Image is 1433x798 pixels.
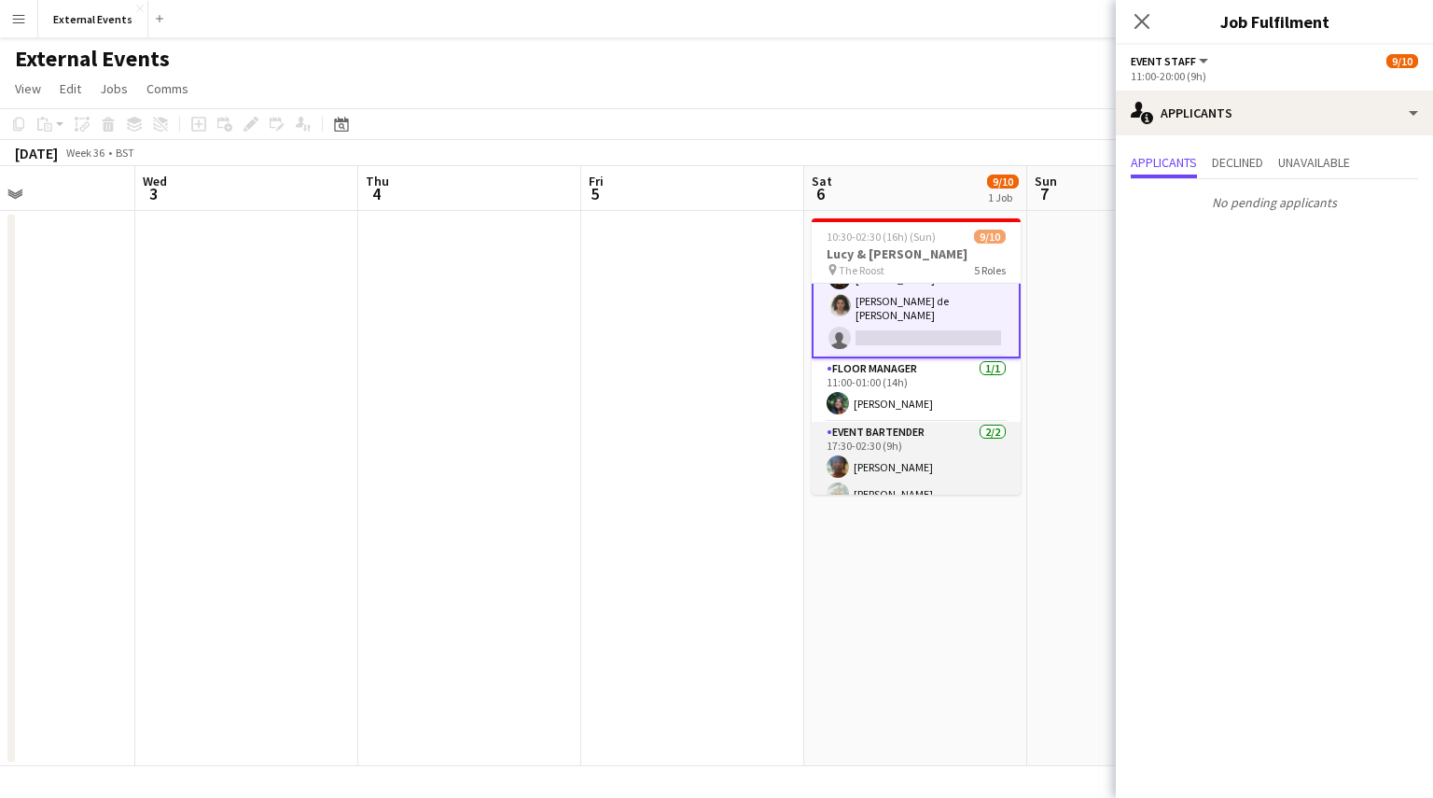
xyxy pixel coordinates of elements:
span: Week 36 [62,146,108,160]
span: Sat [812,173,832,189]
span: 9/10 [1386,54,1418,68]
span: Thu [366,173,389,189]
h1: External Events [15,45,170,73]
span: 10:30-02:30 (16h) (Sun) [827,230,936,244]
a: View [7,77,49,101]
span: Event staff [1131,54,1196,68]
span: Declined [1212,156,1263,169]
span: Jobs [100,80,128,97]
button: External Events [38,1,148,37]
span: Fri [589,173,604,189]
span: Edit [60,80,81,97]
a: Edit [52,77,89,101]
button: Event staff [1131,54,1211,68]
span: 3 [140,183,167,204]
span: Wed [143,173,167,189]
span: The Roost [839,263,884,277]
span: 5 [586,183,604,204]
span: Applicants [1131,156,1197,169]
span: Sun [1035,173,1057,189]
a: Comms [139,77,196,101]
span: 5 Roles [974,263,1006,277]
app-card-role: Floor manager1/111:00-01:00 (14h)[PERSON_NAME] [812,358,1021,422]
span: 6 [809,183,832,204]
div: [DATE] [15,144,58,162]
div: BST [116,146,134,160]
span: 7 [1032,183,1057,204]
a: Jobs [92,77,135,101]
p: No pending applicants [1116,187,1433,218]
div: 11:00-20:00 (9h) [1131,69,1418,83]
span: Unavailable [1278,156,1350,169]
app-job-card: 10:30-02:30 (16h) (Sun)9/10Lucy & [PERSON_NAME] The Roost5 Roles[PERSON_NAME][PERSON_NAME][PERSON... [812,218,1021,495]
span: 9/10 [987,175,1019,189]
span: 4 [363,183,389,204]
h3: Lucy & [PERSON_NAME] [812,245,1021,262]
span: Comms [146,80,188,97]
span: 9/10 [974,230,1006,244]
span: View [15,80,41,97]
h3: Job Fulfilment [1116,9,1433,34]
app-card-role: Event bartender2/217:30-02:30 (9h)[PERSON_NAME][PERSON_NAME] [812,422,1021,512]
div: 1 Job [988,190,1018,204]
div: Applicants [1116,91,1433,135]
